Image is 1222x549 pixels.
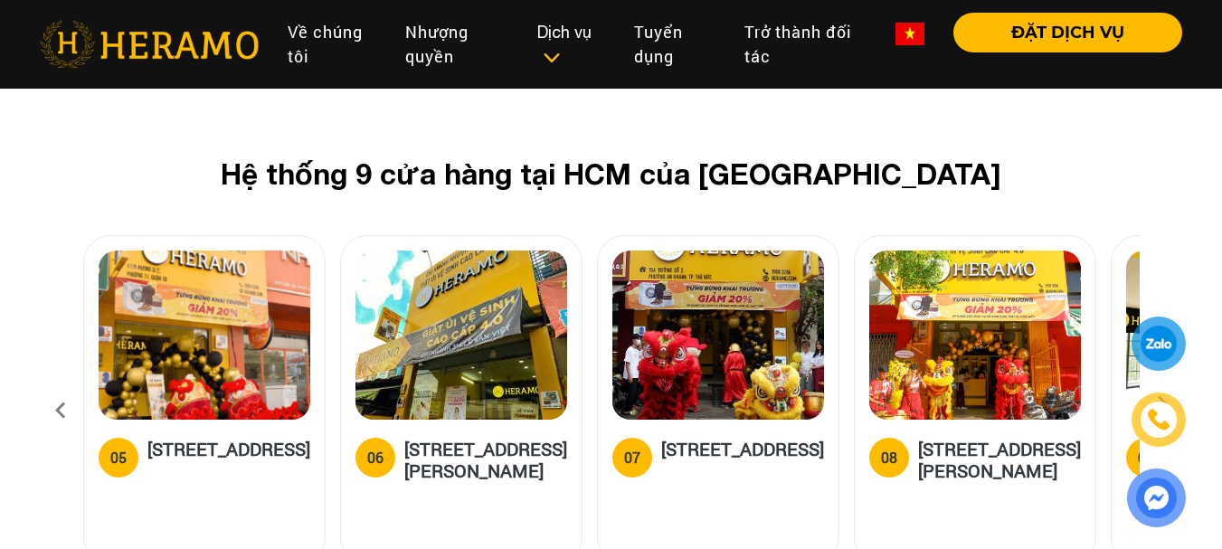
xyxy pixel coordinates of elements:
img: phone-icon [1147,407,1171,431]
a: Trở thành đối tác [730,13,881,76]
a: Về chúng tôi [273,13,391,76]
img: heramo-179b-duong-3-thang-2-phuong-11-quan-10 [99,251,310,420]
div: 05 [110,447,127,469]
img: heramo-logo.png [40,21,259,68]
a: ĐẶT DỊCH VỤ [939,24,1182,41]
a: Nhượng quyền [391,13,523,76]
h5: [STREET_ADDRESS] [147,438,310,474]
img: heramo-15a-duong-so-2-phuong-an-khanh-thu-duc [612,251,824,420]
button: ĐẶT DỊCH VỤ [953,13,1182,52]
div: 07 [624,447,640,469]
img: vn-flag.png [895,23,924,45]
h5: [STREET_ADDRESS] [661,438,824,474]
img: heramo-398-duong-hoang-dieu-phuong-2-quan-4 [869,251,1081,420]
h5: [STREET_ADDRESS][PERSON_NAME] [918,438,1081,481]
div: 06 [367,447,384,469]
div: Dịch vụ [537,20,605,69]
img: heramo-314-le-van-viet-phuong-tang-nhon-phu-b-quan-9 [355,251,567,420]
div: 08 [881,447,897,469]
h5: [STREET_ADDRESS][PERSON_NAME] [404,438,567,481]
img: subToggleIcon [542,49,561,67]
a: phone-icon [1133,394,1185,446]
a: Tuyển dụng [620,13,730,76]
h2: Hệ thống 9 cửa hàng tại HCM của [GEOGRAPHIC_DATA] [112,156,1111,191]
